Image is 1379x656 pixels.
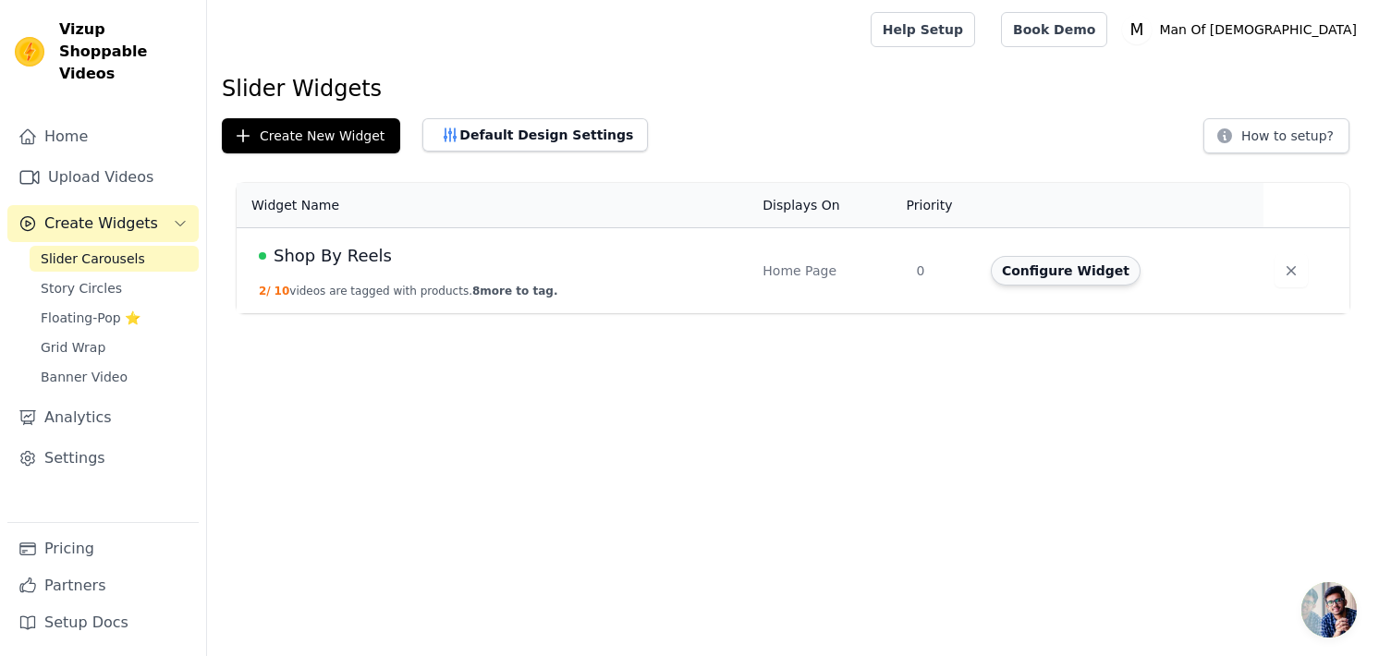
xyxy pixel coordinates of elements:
[763,261,894,280] div: Home Page
[30,364,199,390] a: Banner Video
[237,183,751,228] th: Widget Name
[7,205,199,242] button: Create Widgets
[7,118,199,155] a: Home
[1122,13,1364,46] button: M Man Of [DEMOGRAPHIC_DATA]
[7,567,199,604] a: Partners
[7,604,199,641] a: Setup Docs
[41,249,145,268] span: Slider Carousels
[1203,131,1349,149] a: How to setup?
[41,368,128,386] span: Banner Video
[1301,582,1357,638] a: Open chat
[991,256,1141,285] button: Configure Widget
[222,118,400,153] button: Create New Widget
[871,12,975,47] a: Help Setup
[751,183,905,228] th: Displays On
[30,246,199,272] a: Slider Carousels
[1203,118,1349,153] button: How to setup?
[222,74,1364,103] h1: Slider Widgets
[30,334,199,360] a: Grid Wrap
[906,183,980,228] th: Priority
[1001,12,1107,47] a: Book Demo
[41,338,105,357] span: Grid Wrap
[7,159,199,196] a: Upload Videos
[44,213,158,235] span: Create Widgets
[30,305,199,331] a: Floating-Pop ⭐
[275,285,290,298] span: 10
[41,309,140,327] span: Floating-Pop ⭐
[1152,13,1364,46] p: Man Of [DEMOGRAPHIC_DATA]
[15,37,44,67] img: Vizup
[472,285,557,298] span: 8 more to tag.
[7,530,199,567] a: Pricing
[59,18,191,85] span: Vizup Shoppable Videos
[259,285,271,298] span: 2 /
[41,279,122,298] span: Story Circles
[274,243,392,269] span: Shop By Reels
[30,275,199,301] a: Story Circles
[906,228,980,314] td: 0
[1130,20,1144,39] text: M
[259,252,266,260] span: Live Published
[422,118,648,152] button: Default Design Settings
[259,284,557,298] button: 2/ 10videos are tagged with products.8more to tag.
[7,399,199,436] a: Analytics
[7,440,199,477] a: Settings
[1275,254,1308,287] button: Delete widget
